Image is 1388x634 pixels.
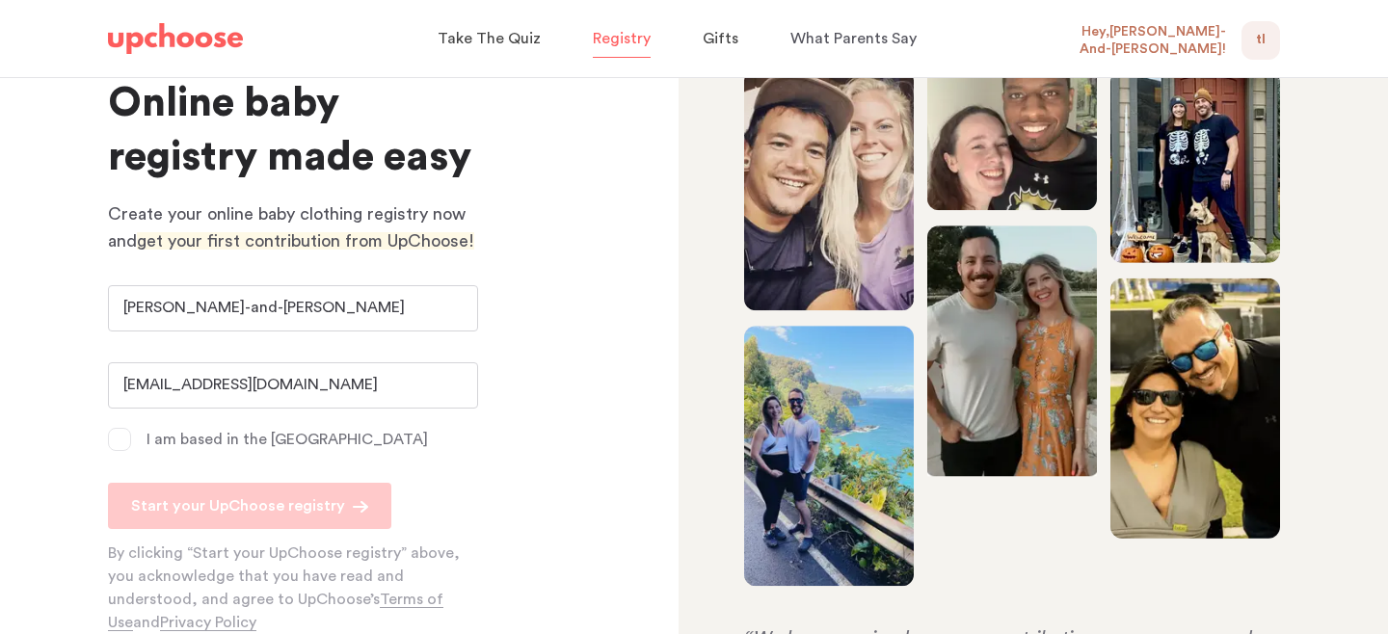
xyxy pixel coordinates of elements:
[108,592,443,631] a: Terms of Use
[1068,23,1226,58] div: Hey, [PERSON_NAME]-And-[PERSON_NAME] !
[108,362,478,409] input: Your Email
[744,326,914,586] img: Expecting couple on a scenic mountain walk, with a beautiful sea backdrop, woman pregnant and smi...
[108,83,471,177] span: Online baby registry made easy
[147,428,428,451] p: I am based in the [GEOGRAPHIC_DATA]
[131,494,345,517] p: Start your UpChoose registry
[438,31,541,46] span: Take The Quiz
[790,31,917,46] span: What Parents Say
[108,205,466,250] span: Create your online baby clothing registry now and
[1110,278,1280,545] img: Man and woman in a garden wearing sunglasses, woman carrying her baby in babywearing gear, both s...
[1110,72,1280,263] img: Couple and their dog posing in front of their porch, dressed for Halloween, with a 'welcome' sign...
[108,542,488,634] p: By clicking “Start your UpChoose registry” above, you acknowledge that you have read and understo...
[927,75,1097,210] img: Happy couple beaming at the camera, sharing a warm moment
[160,615,256,631] a: Privacy Policy
[790,20,922,58] a: What Parents Say
[703,31,738,46] span: Gifts
[744,71,914,310] img: Joyful couple smiling together at the camera
[137,232,474,250] span: get your first contribution from UpChoose!
[108,23,243,54] img: UpChoose
[1256,29,1266,52] span: TL
[593,20,656,58] a: Registry
[108,285,478,331] input: Your Name
[108,483,391,529] button: Start your UpChoose registry
[927,225,1097,476] img: Smiling couple embracing each other, radiating happiness
[108,19,243,59] a: UpChoose
[703,20,744,58] a: Gifts
[438,20,547,58] a: Take The Quiz
[593,31,651,46] span: Registry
